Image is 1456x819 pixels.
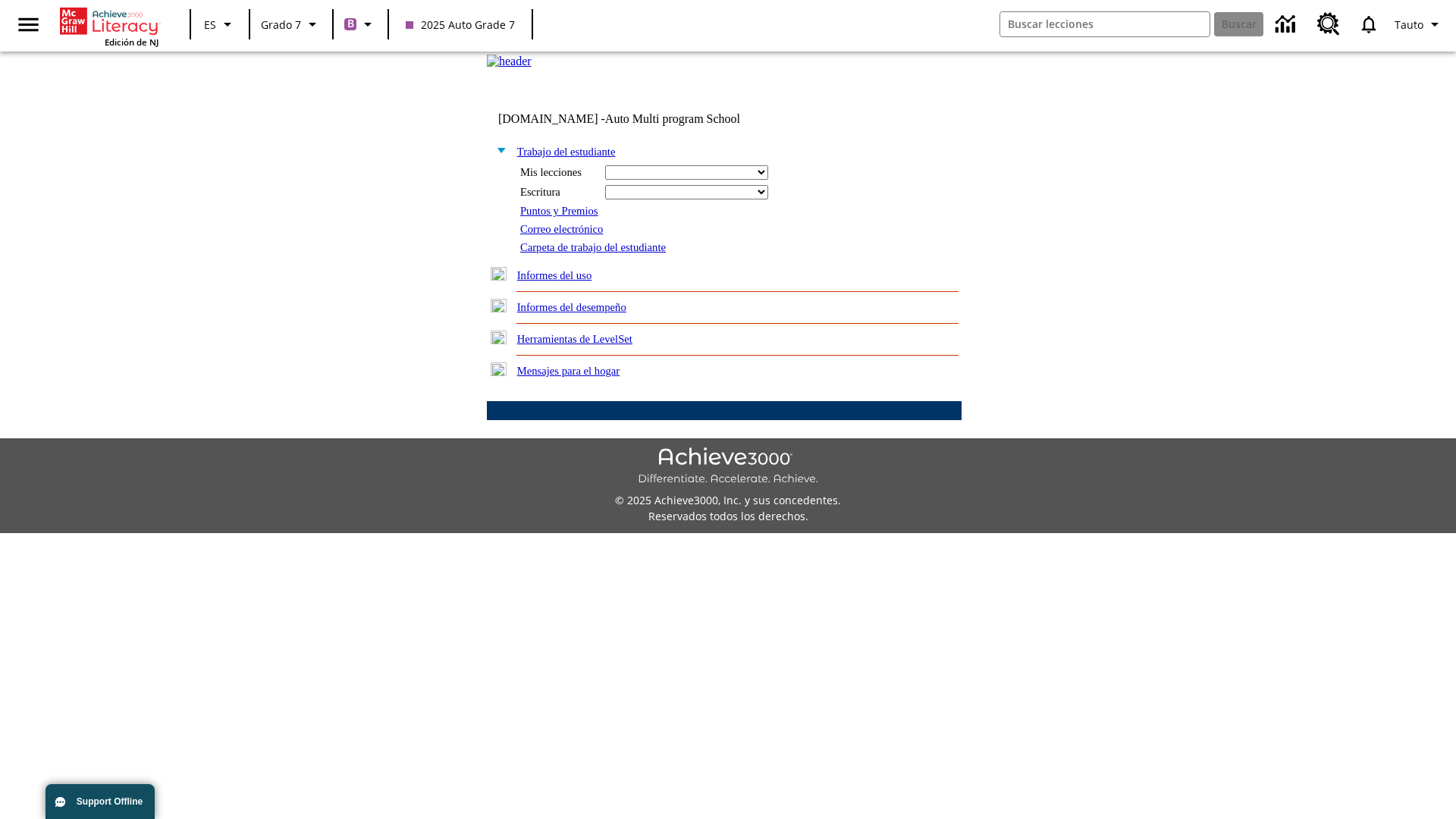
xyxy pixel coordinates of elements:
a: Notificaciones [1349,5,1389,44]
a: Trabajo del estudiante [517,146,616,158]
a: Centro de recursos, Se abrirá en una pestaña nueva. [1308,4,1349,45]
a: Informes del uso [517,269,592,281]
span: Support Offline [77,796,143,807]
a: Correo electrónico [520,223,603,235]
input: Buscar campo [1000,12,1210,36]
a: Informes del desempeño [517,301,626,313]
a: Puntos y Premios [520,205,598,217]
img: plus.gif [491,331,507,344]
a: Herramientas de LevelSet [517,333,632,345]
a: Carpeta de trabajo del estudiante [520,241,666,253]
img: plus.gif [491,299,507,312]
img: header [487,55,532,68]
div: Mis lecciones [520,166,596,179]
span: Grado 7 [261,17,301,33]
img: plus.gif [491,267,507,281]
div: Escritura [520,186,596,199]
span: Tauto [1395,17,1423,33]
a: Mensajes para el hogar [517,365,620,377]
button: Boost El color de la clase es morado/púrpura. Cambiar el color de la clase. [338,11,383,38]
div: Portada [60,5,158,48]
span: ES [204,17,216,33]
button: Grado: Grado 7, Elige un grado [255,11,328,38]
nobr: Auto Multi program School [605,112,740,125]
img: plus.gif [491,362,507,376]
td: [DOMAIN_NAME] - [498,112,777,126]
span: Edición de NJ [105,36,158,48]
img: Achieve3000 Differentiate Accelerate Achieve [638,447,818,486]
button: Abrir el menú lateral [6,2,51,47]
button: Perfil/Configuración [1389,11,1450,38]
img: minus.gif [491,143,507,157]
span: 2025 Auto Grade 7 [406,17,515,33]
button: Lenguaje: ES, Selecciona un idioma [196,11,244,38]
button: Support Offline [45,784,155,819]
span: B [347,14,354,33]
a: Centro de información [1266,4,1308,45]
